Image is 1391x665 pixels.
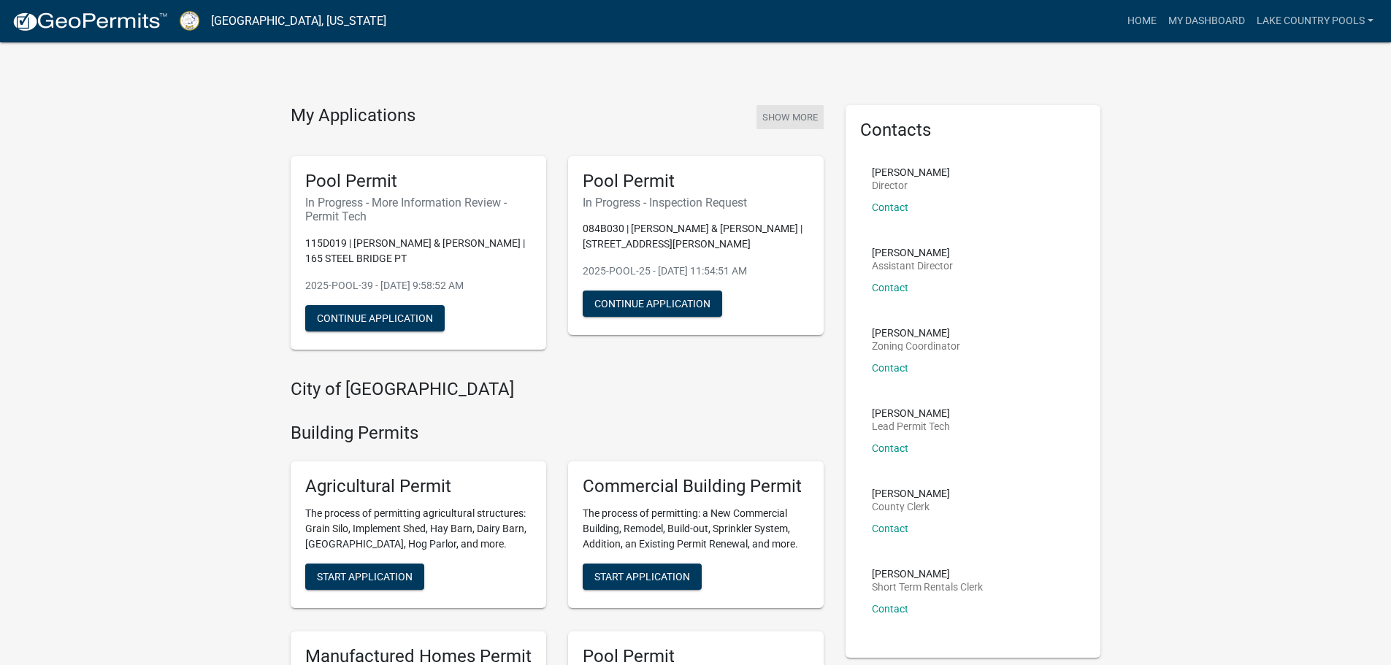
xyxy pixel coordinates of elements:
[291,423,824,444] h4: Building Permits
[872,362,908,374] a: Contact
[872,408,950,418] p: [PERSON_NAME]
[872,247,953,258] p: [PERSON_NAME]
[872,603,908,615] a: Contact
[317,571,413,583] span: Start Application
[305,196,532,223] h6: In Progress - More Information Review - Permit Tech
[583,221,809,252] p: 084B030 | [PERSON_NAME] & [PERSON_NAME] | [STREET_ADDRESS][PERSON_NAME]
[305,564,424,590] button: Start Application
[1162,7,1251,35] a: My Dashboard
[211,9,386,34] a: [GEOGRAPHIC_DATA], [US_STATE]
[583,196,809,210] h6: In Progress - Inspection Request
[583,264,809,279] p: 2025-POOL-25 - [DATE] 11:54:51 AM
[594,571,690,583] span: Start Application
[872,569,983,579] p: [PERSON_NAME]
[872,261,953,271] p: Assistant Director
[583,171,809,192] h5: Pool Permit
[872,328,960,338] p: [PERSON_NAME]
[872,201,908,213] a: Contact
[872,167,950,177] p: [PERSON_NAME]
[180,11,199,31] img: Putnam County, Georgia
[860,120,1087,141] h5: Contacts
[872,442,908,454] a: Contact
[756,105,824,129] button: Show More
[291,105,415,127] h4: My Applications
[1251,7,1379,35] a: Lake Country Pools
[872,501,950,512] p: County Clerk
[305,305,445,331] button: Continue Application
[305,278,532,293] p: 2025-POOL-39 - [DATE] 9:58:52 AM
[305,476,532,497] h5: Agricultural Permit
[872,582,983,592] p: Short Term Rentals Clerk
[872,523,908,534] a: Contact
[305,506,532,552] p: The process of permitting agricultural structures: Grain Silo, Implement Shed, Hay Barn, Dairy Ba...
[1122,7,1162,35] a: Home
[305,171,532,192] h5: Pool Permit
[583,506,809,552] p: The process of permitting: a New Commercial Building, Remodel, Build-out, Sprinkler System, Addit...
[872,180,950,191] p: Director
[583,476,809,497] h5: Commercial Building Permit
[583,291,722,317] button: Continue Application
[872,282,908,293] a: Contact
[583,564,702,590] button: Start Application
[872,421,950,431] p: Lead Permit Tech
[291,379,824,400] h4: City of [GEOGRAPHIC_DATA]
[872,488,950,499] p: [PERSON_NAME]
[872,341,960,351] p: Zoning Coordinator
[305,236,532,266] p: 115D019 | [PERSON_NAME] & [PERSON_NAME] | 165 STEEL BRIDGE PT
